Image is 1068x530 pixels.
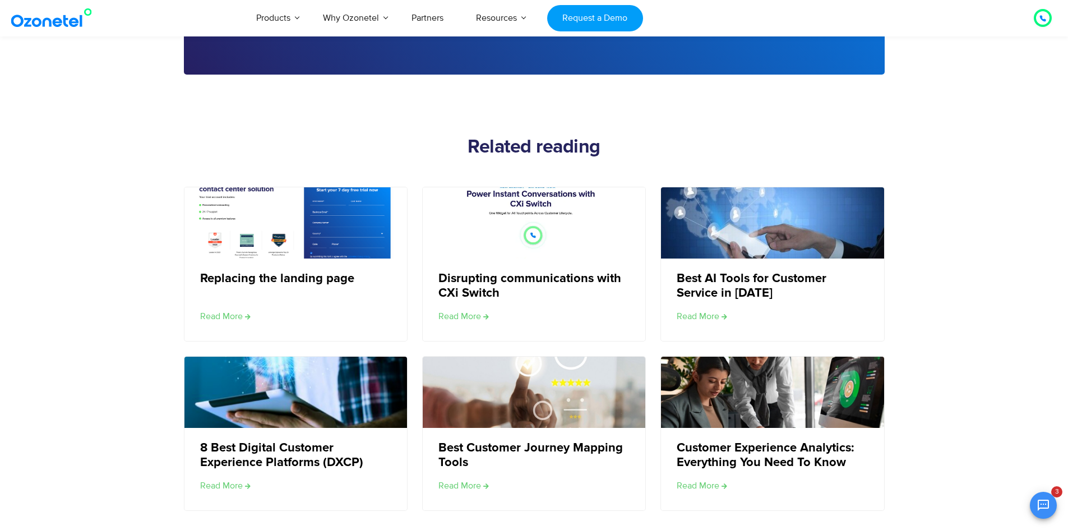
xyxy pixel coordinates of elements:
[677,271,867,301] a: Best AI Tools for Customer Service in [DATE]
[438,441,628,471] a: Best Customer Journey Mapping Tools
[677,310,727,323] a: Read more about Best AI Tools for Customer Service in 2024
[200,310,251,323] a: Read more about Replacing the landing page
[438,479,489,492] a: Read more about Best Customer Journey Mapping Tools
[200,441,390,471] a: 8 Best Digital Customer Experience Platforms (DXCP)
[200,271,354,286] a: Replacing the landing page
[184,136,885,159] h2: Related reading
[438,310,489,323] a: Read more about Disrupting communications with CXi Switch
[677,479,727,492] a: Read more about Customer Experience Analytics: Everything You Need To Know
[1030,492,1057,519] button: Open chat
[1051,486,1062,497] span: 3
[677,441,867,471] a: Customer Experience Analytics: Everything You Need To Know
[438,271,628,301] a: Disrupting communications with CXi Switch
[200,479,251,492] a: Read more about 8 Best Digital Customer Experience Platforms (DXCP)
[547,5,643,31] a: Request a Demo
